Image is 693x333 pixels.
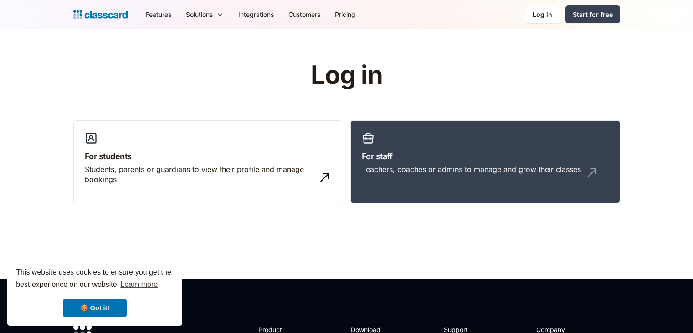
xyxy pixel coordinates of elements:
a: Integrations [231,4,281,25]
a: Start for free [565,5,620,23]
span: This website uses cookies to ensure you get the best experience on our website. [16,267,174,291]
div: Students, parents or guardians to view their profile and manage bookings [85,164,313,185]
a: Features [139,4,179,25]
div: Log in [533,10,552,19]
h1: Log in [202,61,491,89]
div: Solutions [186,10,213,19]
a: For staffTeachers, coaches or admins to manage and grow their classes [350,120,620,203]
div: Start for free [573,10,613,19]
div: Teachers, coaches or admins to manage and grow their classes [362,164,581,174]
div: cookieconsent [7,258,182,326]
a: learn more about cookies [119,278,159,291]
div: Solutions [179,4,231,25]
a: Pricing [328,4,363,25]
h3: For students [85,150,332,162]
a: home [73,8,128,21]
a: Log in [525,5,560,24]
h3: For staff [362,150,609,162]
a: dismiss cookie message [63,299,127,317]
a: Customers [281,4,328,25]
a: For studentsStudents, parents or guardians to view their profile and manage bookings [73,120,343,203]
